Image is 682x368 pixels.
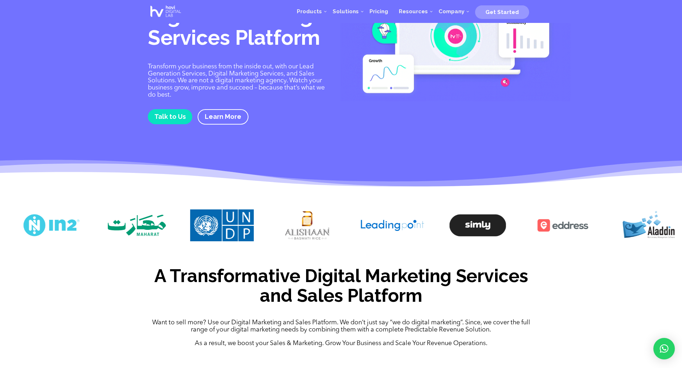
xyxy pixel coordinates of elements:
[393,1,433,22] a: Resources
[485,9,519,15] span: Get Started
[327,1,364,22] a: Solutions
[297,8,322,15] span: Products
[475,6,529,17] a: Get Started
[198,109,248,125] a: Learn More
[364,1,393,22] a: Pricing
[148,109,192,124] a: Talk to Us
[148,319,535,340] p: Want to sell more? Use our Digital Marketing and Sales Platform. We don’t just say “we do digital...
[439,8,464,15] span: Company
[148,266,535,309] h2: A Transformative Digital Marketing Services and Sales Platform
[333,8,359,15] span: Solutions
[369,8,388,15] span: Pricing
[148,340,535,347] p: As a result, we boost your Sales & Marketing. Grow Your Business and Scale Your Revenue Operations.
[433,1,470,22] a: Company
[148,63,330,99] p: Transform your business from the inside out, with our Lead Generation Services, Digital Marketing...
[399,8,428,15] span: Resources
[291,1,327,22] a: Products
